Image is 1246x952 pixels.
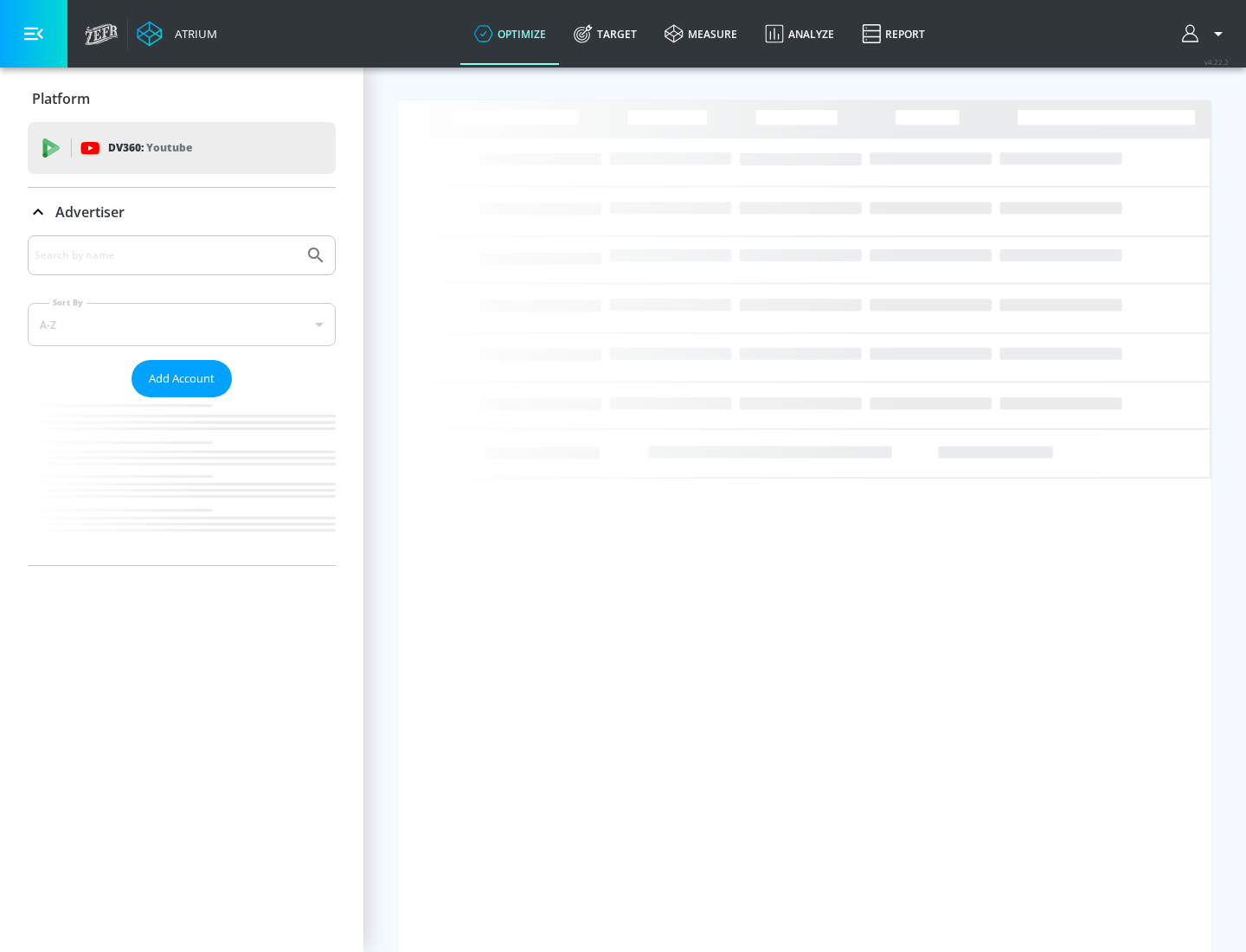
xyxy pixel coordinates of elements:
[55,203,125,222] p: Advertiser
[32,89,90,108] p: Platform
[751,3,848,65] a: Analyze
[28,235,336,565] div: Advertiser
[560,3,651,65] a: Target
[28,188,336,236] div: Advertiser
[108,138,192,158] p: DV360:
[848,3,939,65] a: Report
[28,74,336,123] div: Platform
[28,397,336,565] nav: list of Advertiser
[146,138,192,157] p: Youtube
[137,21,217,47] a: Atrium
[49,297,87,308] label: Sort By
[35,244,297,267] input: Search by name
[651,3,751,65] a: measure
[132,360,232,397] button: Add Account
[168,26,217,42] div: Atrium
[28,303,336,346] div: A-Z
[1204,57,1229,67] span: v 4.22.2
[460,3,560,65] a: optimize
[149,369,215,389] span: Add Account
[28,122,336,174] div: DV360: Youtube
